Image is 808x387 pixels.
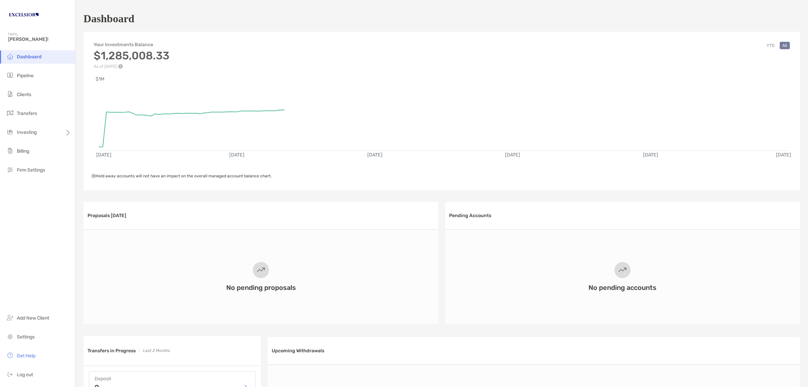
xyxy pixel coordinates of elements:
span: Pipeline [17,73,34,79]
img: firm-settings icon [6,166,14,174]
text: [DATE] [505,152,520,158]
h3: No pending proposals [226,284,296,292]
button: All [780,42,790,49]
img: billing icon [6,147,14,155]
span: Held away accounts will not have an impact on the overall managed account balance chart. [92,174,272,178]
button: YTD [764,42,777,49]
span: Settings [17,334,35,340]
text: $1M [96,76,104,82]
img: Zoe Logo [8,3,39,27]
span: Transfers [17,111,37,116]
h3: Proposals [DATE] [88,213,126,218]
text: [DATE] [367,152,382,158]
img: pipeline icon [6,71,14,79]
img: get-help icon [6,351,14,359]
h3: No pending accounts [588,284,656,292]
h3: Pending Accounts [449,213,491,218]
span: Get Help [17,353,35,359]
img: logout icon [6,370,14,378]
h3: Transfers in Progress [88,348,136,354]
text: [DATE] [229,152,244,158]
img: transfers icon [6,109,14,117]
p: Last 2 Months [143,347,170,355]
h3: $1,285,008.33 [94,49,169,62]
h3: Upcoming Withdrawals [272,348,324,354]
img: clients icon [6,90,14,98]
span: Billing [17,148,29,154]
img: investing icon [6,128,14,136]
span: [PERSON_NAME]! [8,36,71,42]
span: Log out [17,372,33,378]
span: Firm Settings [17,167,45,173]
span: Dashboard [17,54,42,60]
text: [DATE] [643,152,658,158]
span: Add New Client [17,315,49,321]
span: Investing [17,129,37,135]
h4: Your Investments Balance [94,42,169,48]
p: As of [DATE] [94,64,169,69]
h1: Dashboard [83,12,134,25]
text: [DATE] [96,152,111,158]
img: settings icon [6,332,14,340]
span: Clients [17,92,31,97]
h4: Deposit [95,376,250,382]
img: add_new_client icon [6,314,14,322]
img: dashboard icon [6,52,14,60]
text: [DATE] [776,152,791,158]
img: Performance Info [118,64,123,69]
